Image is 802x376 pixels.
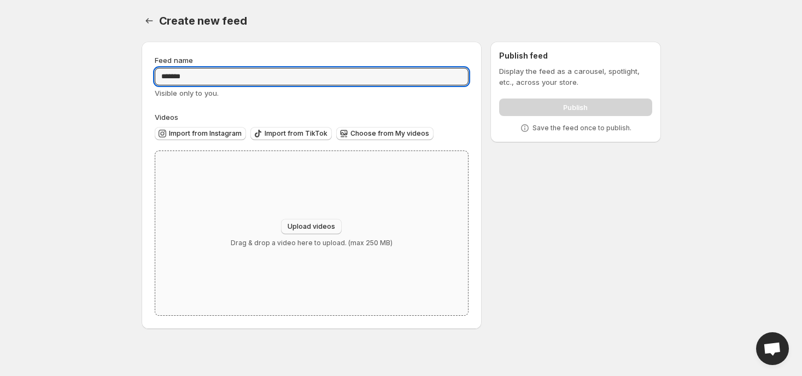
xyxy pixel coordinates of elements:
span: Import from TikTok [265,129,327,138]
span: Choose from My videos [350,129,429,138]
span: Visible only to you. [155,89,219,97]
span: Videos [155,113,178,122]
p: Save the feed once to publish. [532,124,631,132]
button: Import from Instagram [155,127,246,140]
span: Upload videos [288,222,335,231]
span: Feed name [155,56,193,65]
button: Choose from My videos [336,127,434,140]
button: Upload videos [281,219,342,234]
div: Open chat [756,332,789,365]
p: Drag & drop a video here to upload. (max 250 MB) [231,239,393,247]
button: Import from TikTok [250,127,332,140]
span: Create new feed [159,14,247,27]
span: Import from Instagram [169,129,242,138]
h2: Publish feed [499,50,652,61]
button: Settings [142,13,157,28]
p: Display the feed as a carousel, spotlight, etc., across your store. [499,66,652,88]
